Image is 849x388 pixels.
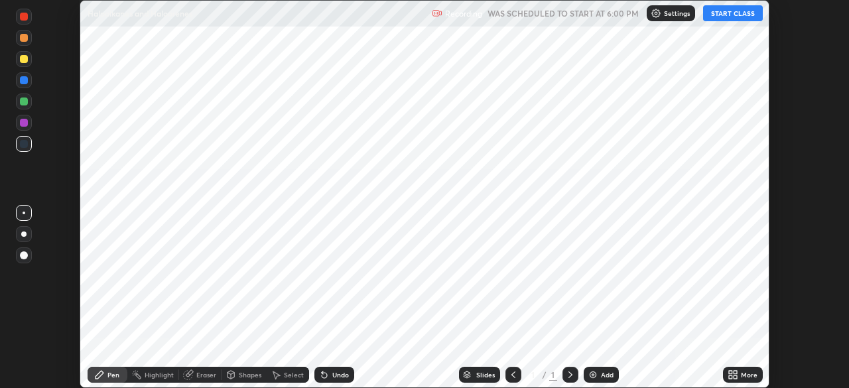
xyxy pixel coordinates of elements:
div: Select [284,371,304,378]
div: Add [601,371,614,378]
div: / [543,371,547,379]
p: Haloalkanes and Haloarenes [88,8,192,19]
div: 1 [549,369,557,381]
div: Shapes [239,371,261,378]
div: More [741,371,757,378]
div: 1 [527,371,540,379]
img: class-settings-icons [651,8,661,19]
div: Highlight [145,371,174,378]
img: recording.375f2c34.svg [432,8,442,19]
div: Undo [332,371,349,378]
div: Pen [107,371,119,378]
div: Eraser [196,371,216,378]
button: START CLASS [703,5,763,21]
img: add-slide-button [588,369,598,380]
h5: WAS SCHEDULED TO START AT 6:00 PM [488,7,639,19]
p: Settings [664,10,690,17]
div: Slides [476,371,495,378]
p: Recording [445,9,482,19]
